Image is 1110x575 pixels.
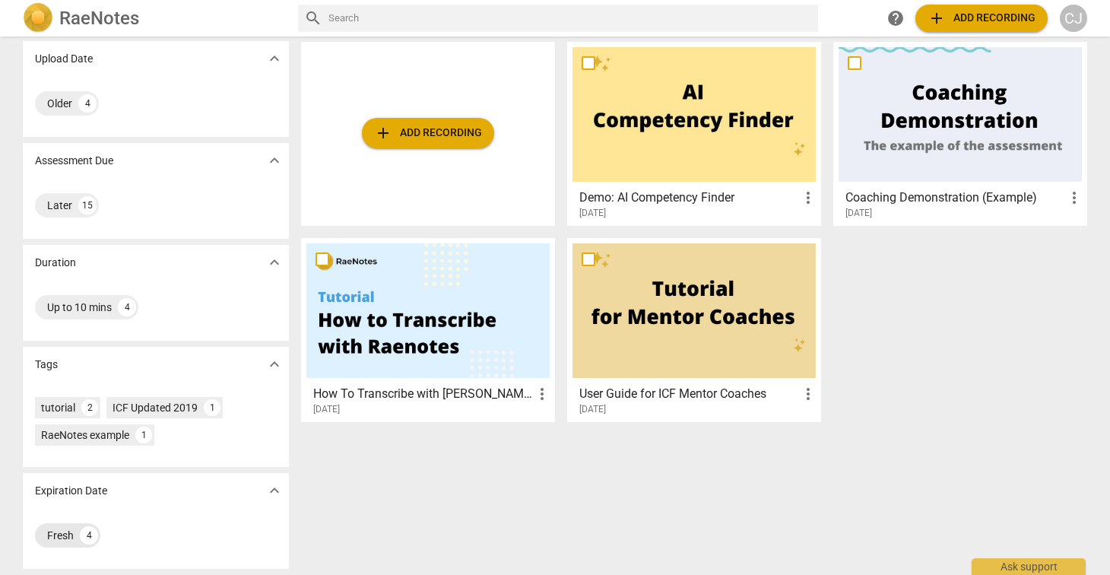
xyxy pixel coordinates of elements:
[328,6,812,30] input: Search
[113,400,198,415] div: ICF Updated 2019
[886,9,905,27] span: help
[23,3,286,33] a: LogoRaeNotes
[59,8,139,29] h2: RaeNotes
[362,118,494,148] button: Upload
[839,47,1082,219] a: Coaching Demonstration (Example)[DATE]
[799,189,817,207] span: more_vert
[47,528,74,543] div: Fresh
[882,5,909,32] a: Help
[263,47,286,70] button: Show more
[135,427,152,443] div: 1
[78,196,97,214] div: 15
[35,255,76,271] p: Duration
[23,3,53,33] img: Logo
[374,124,482,142] span: Add recording
[47,198,72,213] div: Later
[579,385,799,403] h3: User Guide for ICF Mentor Coaches
[304,9,322,27] span: search
[265,253,284,272] span: expand_more
[265,151,284,170] span: expand_more
[313,385,533,403] h3: How To Transcribe with RaeNotes
[579,403,606,416] span: [DATE]
[845,207,872,220] span: [DATE]
[263,353,286,376] button: Show more
[265,355,284,373] span: expand_more
[263,479,286,502] button: Show more
[47,96,72,111] div: Older
[306,243,550,415] a: How To Transcribe with [PERSON_NAME][DATE]
[263,251,286,274] button: Show more
[35,51,93,67] p: Upload Date
[579,189,799,207] h3: Demo: AI Competency Finder
[579,207,606,220] span: [DATE]
[47,300,112,315] div: Up to 10 mins
[35,483,107,499] p: Expiration Date
[263,149,286,172] button: Show more
[572,243,816,415] a: User Guide for ICF Mentor Coaches[DATE]
[265,49,284,68] span: expand_more
[915,5,1048,32] button: Upload
[928,9,1035,27] span: Add recording
[204,399,220,416] div: 1
[41,400,75,415] div: tutorial
[1065,189,1083,207] span: more_vert
[41,427,129,443] div: RaeNotes example
[78,94,97,113] div: 4
[1060,5,1087,32] button: CJ
[799,385,817,403] span: more_vert
[928,9,946,27] span: add
[35,357,58,373] p: Tags
[35,153,113,169] p: Assessment Due
[374,124,392,142] span: add
[533,385,551,403] span: more_vert
[80,526,98,545] div: 4
[845,189,1065,207] h3: Coaching Demonstration (Example)
[313,403,340,416] span: [DATE]
[81,399,98,416] div: 2
[118,298,136,316] div: 4
[572,47,816,219] a: Demo: AI Competency Finder[DATE]
[972,558,1086,575] div: Ask support
[265,481,284,500] span: expand_more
